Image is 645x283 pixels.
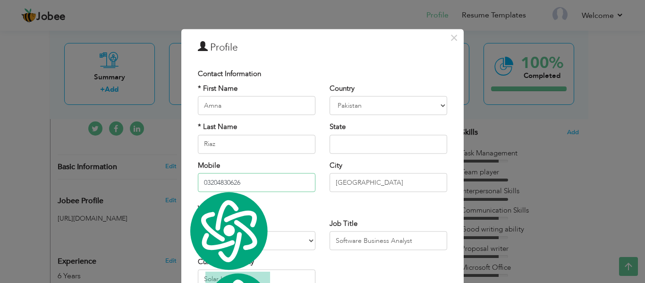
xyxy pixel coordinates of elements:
[450,29,458,46] span: ×
[330,84,355,94] label: Country
[198,161,220,171] label: Mobile
[198,122,237,132] label: * Last Name
[446,30,461,45] button: Close
[187,190,270,272] img: logo.svg
[198,69,261,78] span: Contact Information
[198,41,447,55] h3: Profile
[330,219,357,229] label: Job Title
[330,122,346,132] label: State
[330,161,342,171] label: City
[198,84,238,94] label: * First Name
